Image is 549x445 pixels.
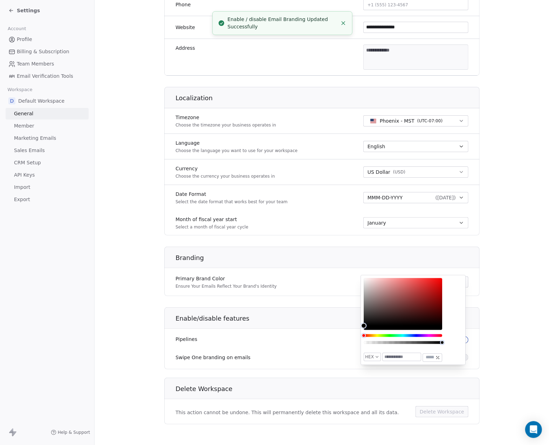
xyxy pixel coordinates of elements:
[6,120,89,132] a: Member
[6,34,89,45] a: Profile
[6,108,89,119] a: General
[6,194,89,205] a: Export
[368,219,386,226] span: January
[14,159,41,166] span: CRM Setup
[6,46,89,57] a: Billing & Subscription
[14,122,34,130] span: Member
[525,421,542,438] div: Open Intercom Messenger
[176,216,248,223] label: Month of fiscal year start
[176,314,480,323] h1: Enable/disable features
[363,115,468,126] button: Phoenix - MST(UTC-07:00)
[17,36,32,43] span: Profile
[58,430,90,435] span: Help & Support
[17,73,73,80] span: Email Verification Tools
[6,182,89,193] a: Import
[6,70,89,82] a: Email Verification Tools
[176,385,480,393] h1: Delete Workspace
[14,196,30,203] span: Export
[14,147,45,154] span: Sales Emails
[176,336,197,343] label: Pipelines
[6,132,89,144] a: Marketing Emails
[8,97,15,104] span: D
[176,24,195,31] label: Website
[5,23,29,34] span: Account
[176,254,480,262] h1: Branding
[176,199,288,205] p: Select the date format that works best for your team
[364,341,442,344] div: Alpha
[176,173,275,179] p: Choose the currency your business operates in
[6,145,89,156] a: Sales Emails
[417,118,442,124] span: ( UTC-07:00 )
[176,354,251,361] label: Swipe One branding on emails
[176,165,275,172] label: Currency
[176,122,276,128] p: Choose the timezone your business operates in
[380,117,414,124] span: Phoenix - MST
[6,58,89,70] a: Team Members
[14,184,30,191] span: Import
[18,97,64,104] span: Default Workspace
[339,19,348,28] button: Close toast
[364,278,442,326] div: Color
[14,171,35,179] span: API Keys
[17,7,40,14] span: Settings
[176,148,297,153] p: Choose the language you want to use for your workspace
[176,275,277,282] label: Primary Brand Color
[14,135,56,142] span: Marketing Emails
[176,224,248,230] p: Select a month of fiscal year cycle
[364,334,442,337] div: Hue
[176,283,277,289] p: Ensure Your Emails Reflect Your Brand's Identity
[176,44,195,52] label: Address
[368,143,385,150] span: English
[5,84,35,95] span: Workspace
[176,114,276,121] label: Timezone
[416,406,468,417] button: Delete Workspace
[364,353,381,361] button: HEX
[17,48,69,55] span: Billing & Subscription
[176,94,480,102] h1: Localization
[6,157,89,169] a: CRM Setup
[363,166,468,178] button: US Dollar(USD)
[6,169,89,181] a: API Keys
[51,430,90,435] a: Help & Support
[176,1,191,8] label: Phone
[368,2,408,7] span: +1 (555) 123-4567
[176,191,288,198] label: Date Format
[363,276,468,288] button: Pick a color
[176,409,399,416] span: This action cannot be undone. This will permanently delete this workspace and all its data.
[8,7,40,14] a: Settings
[393,169,405,175] span: ( USD )
[17,60,54,68] span: Team Members
[176,139,297,146] label: Language
[435,194,455,201] span: ( [DATE] )
[228,16,337,30] div: Enable / disable Email Branding Updated Successfully
[14,110,33,117] span: General
[368,169,390,176] span: US Dollar
[368,194,403,201] span: MMM-DD-YYYY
